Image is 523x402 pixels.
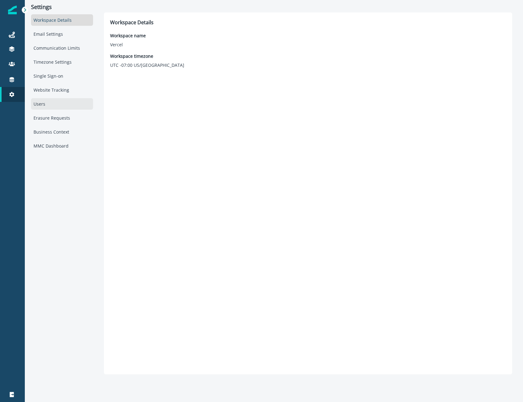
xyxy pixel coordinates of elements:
div: Communication Limits [31,42,93,54]
div: Workspace Details [31,14,93,26]
p: Vercel [110,41,146,48]
img: Inflection [8,6,17,14]
div: Single Sign-on [31,70,93,82]
p: UTC -07:00 US/[GEOGRAPHIC_DATA] [110,62,184,68]
div: Website Tracking [31,84,93,96]
p: Settings [31,4,93,11]
div: Timezone Settings [31,56,93,68]
p: Workspace name [110,32,146,39]
div: Users [31,98,93,110]
div: Business Context [31,126,93,138]
div: Erasure Requests [31,112,93,124]
div: MMC Dashboard [31,140,93,152]
p: Workspace Details [110,19,506,26]
div: Email Settings [31,28,93,40]
p: Workspace timezone [110,53,184,59]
